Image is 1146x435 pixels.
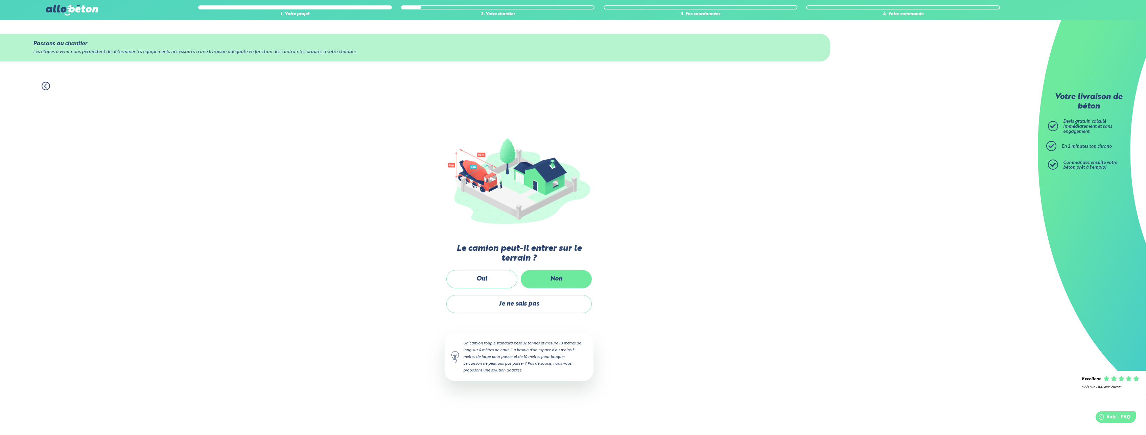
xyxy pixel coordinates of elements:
[1063,161,1117,170] span: Commandez ensuite votre béton prêt à l'emploi
[401,12,595,17] div: 2. Votre chantier
[1063,119,1112,134] span: Devis gratuit, calculé immédiatement et sans engagement
[198,12,392,17] div: 1. Votre projet
[521,270,592,288] label: Non
[1050,93,1127,111] p: Votre livraison de béton
[446,295,592,313] label: Je ne sais pas
[1061,144,1112,149] span: En 2 minutes top chrono
[46,5,98,16] img: allobéton
[1082,377,1101,382] div: Excellent
[1082,385,1139,389] div: 4.7/5 sur 2300 avis clients
[446,270,517,288] label: Oui
[33,50,797,55] div: Les étapes à venir nous permettent de déterminer les équipements nécessaires à une livraison adéq...
[33,41,797,47] div: Passons au chantier
[445,333,593,381] div: Un camion toupie standard pèse 32 tonnes et mesure 10 mètres de long sur 4 mètres de haut. Il a b...
[604,12,797,17] div: 3. Vos coordonnées
[806,12,1000,17] div: 4. Votre commande
[1086,409,1139,428] iframe: Help widget launcher
[445,244,593,264] label: Le camion peut-il entrer sur le terrain ?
